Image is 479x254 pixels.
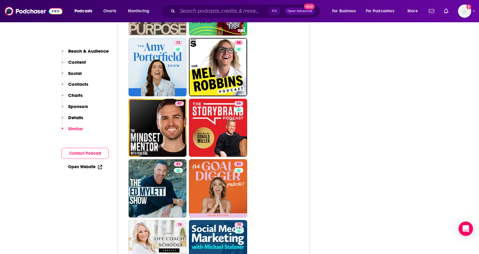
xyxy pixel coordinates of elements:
[441,6,451,16] a: Show notifications dropdown
[70,6,100,16] button: open menu
[62,59,86,70] button: Content
[175,101,184,106] a: 87
[304,4,315,9] span: New
[62,70,82,82] button: Social
[234,101,243,106] a: 66
[62,148,109,159] button: Contact Podcast
[128,7,149,15] span: Monitoring
[174,162,183,166] a: 81
[74,7,92,15] span: Podcasts
[176,40,180,46] span: 73
[68,92,83,98] p: Charts
[62,92,83,104] button: Charts
[459,221,473,236] div: Open Intercom Messenger
[129,159,187,218] a: 81
[362,6,403,16] button: open menu
[5,5,62,17] img: Podchaser - Follow, Share and Rate Podcasts
[68,70,82,76] p: Social
[175,222,184,227] a: 74
[68,104,88,109] p: Sponsors
[129,38,187,96] a: 73
[68,115,83,120] p: Details
[189,99,247,157] a: 66
[332,7,356,15] span: For Business
[235,222,243,227] a: 74
[174,40,183,45] a: 73
[366,7,395,15] span: For Podcasters
[99,6,120,16] a: Charts
[167,4,326,18] div: Search podcasts, credits, & more...
[237,222,241,228] span: 74
[458,5,471,18] button: Show profile menu
[68,164,102,169] a: Open Website
[178,222,182,228] span: 74
[328,6,363,16] button: open menu
[62,115,83,126] button: Details
[68,59,86,65] p: Content
[62,126,83,137] button: Similar
[177,101,182,107] span: 87
[189,38,247,96] a: 98
[458,5,471,18] span: Logged in as kochristina
[285,8,315,15] button: Open AdvancedNew
[426,6,437,16] a: Show notifications dropdown
[124,6,157,16] button: open menu
[62,104,88,115] button: Sponsors
[189,159,247,218] a: 83
[237,101,241,107] span: 66
[62,81,88,92] button: Contacts
[129,99,187,157] a: 87
[177,6,269,16] input: Search podcasts, credits, & more...
[234,162,243,166] a: 83
[458,5,471,18] img: User Profile
[466,5,471,9] svg: Add a profile image
[234,40,243,45] a: 98
[287,10,312,13] span: Open Advanced
[237,161,241,167] span: 83
[68,48,109,54] p: Reach & Audience
[408,7,418,15] span: More
[237,40,241,46] span: 98
[62,48,109,59] button: Reach & Audience
[269,7,280,15] span: ⌘ K
[103,7,116,15] span: Charts
[403,6,425,16] button: open menu
[68,126,83,132] p: Similar
[176,161,180,167] span: 81
[68,81,88,87] p: Contacts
